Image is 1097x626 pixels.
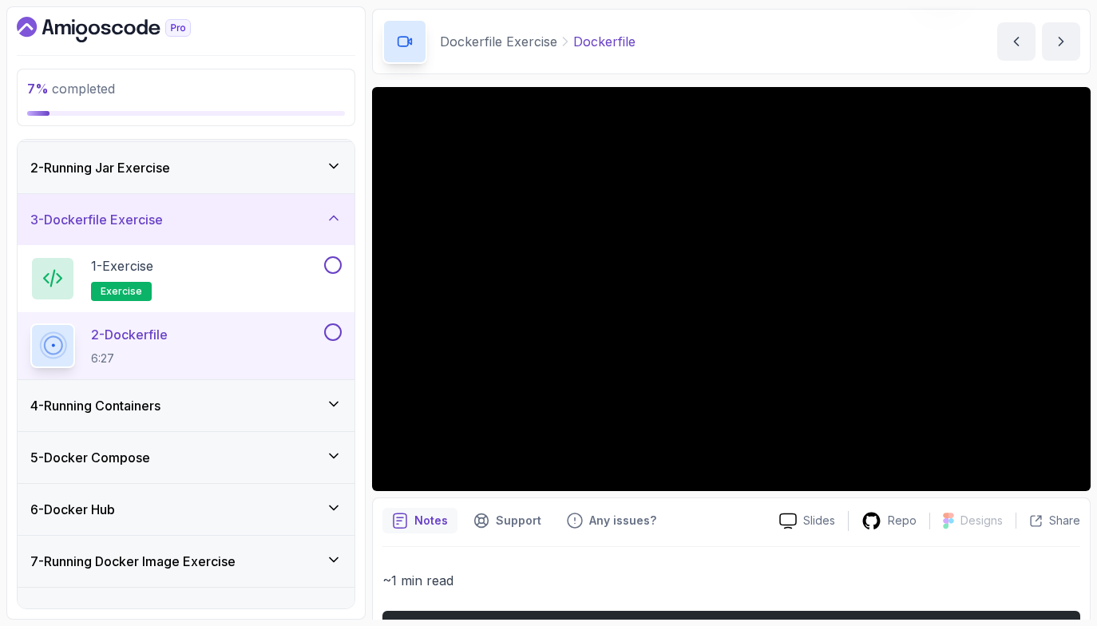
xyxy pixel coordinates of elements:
[573,32,636,51] p: Dockerfile
[18,142,354,193] button: 2-Running Jar Exercise
[589,513,656,529] p: Any issues?
[91,325,168,344] p: 2 - Dockerfile
[27,81,115,97] span: completed
[30,448,150,467] h3: 5 - Docker Compose
[803,513,835,529] p: Slides
[30,210,163,229] h3: 3 - Dockerfile Exercise
[30,604,61,623] h3: 8 - Jib
[17,17,228,42] a: Dashboard
[91,351,168,366] p: 6:27
[101,285,142,298] span: exercise
[960,513,1003,529] p: Designs
[1049,513,1080,529] p: Share
[30,256,342,301] button: 1-Exerciseexercise
[372,87,1091,491] iframe: 2 - Dockerfile
[382,508,457,533] button: notes button
[30,158,170,177] h3: 2 - Running Jar Exercise
[91,256,153,275] p: 1 - Exercise
[440,32,557,51] p: Dockerfile Exercise
[1042,22,1080,61] button: next content
[18,194,354,245] button: 3-Dockerfile Exercise
[27,81,49,97] span: 7 %
[849,511,929,531] a: Repo
[496,513,541,529] p: Support
[30,500,115,519] h3: 6 - Docker Hub
[414,513,448,529] p: Notes
[30,323,342,368] button: 2-Dockerfile6:27
[18,432,354,483] button: 5-Docker Compose
[997,22,1036,61] button: previous content
[888,513,917,529] p: Repo
[464,508,551,533] button: Support button
[18,380,354,431] button: 4-Running Containers
[30,552,236,571] h3: 7 - Running Docker Image Exercise
[766,513,848,529] a: Slides
[18,484,354,535] button: 6-Docker Hub
[1016,513,1080,529] button: Share
[557,508,666,533] button: Feedback button
[382,569,1080,592] p: ~1 min read
[30,396,160,415] h3: 4 - Running Containers
[18,536,354,587] button: 7-Running Docker Image Exercise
